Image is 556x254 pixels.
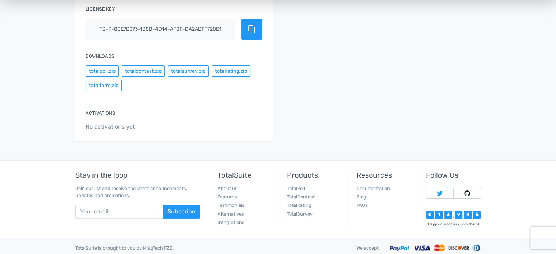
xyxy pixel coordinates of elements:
[86,5,115,12] label: License key
[86,122,262,131] span: No activations yet
[444,211,452,219] div: 3
[356,171,411,179] h5: Resources
[464,211,472,219] div: 4
[426,221,481,227] div: Happy customers, join them!
[86,110,115,117] label: Activations
[70,244,351,251] div: TotalSuite is brought to you by MisqTech FZE.
[287,202,311,208] a: TotalRating
[75,185,200,199] p: Join our list and receive the latest announcements, updates and promotions.
[287,194,315,200] a: TotalContest
[122,65,165,77] button: totalcontest.zip
[218,220,245,225] a: Integrations
[218,194,237,200] a: Features
[426,171,481,179] h5: Follow Us
[163,205,200,219] button: Subscribe
[86,65,119,77] button: totalpoll.zip
[247,25,256,34] span: content_copy
[435,211,443,219] div: 1
[168,65,209,77] button: totalsurvey.zip
[437,190,443,196] img: Follow TotalSuite on Twitter
[75,171,200,179] h5: Stay in the loop
[218,186,238,191] a: About us
[426,211,434,219] div: 0
[218,171,272,179] h5: TotalSuite
[287,186,305,191] a: TotalPoll
[351,244,384,251] div: We accept
[356,202,368,208] a: FAQs
[356,194,366,200] a: Blog
[212,65,250,77] button: totalrating.zip
[218,202,245,208] a: Testimonials
[241,19,262,40] button: content_copy
[287,211,313,217] a: TotalSurvey
[287,171,342,179] h5: Products
[464,190,470,196] img: Follow TotalSuite on Github
[452,214,455,219] div: ,
[473,211,481,219] div: 5
[86,80,122,91] button: totalform.zip
[356,186,390,191] a: Documentation
[75,205,163,219] input: Your email
[218,211,244,217] a: Alternatives
[390,244,481,252] img: Accepted payment methods
[455,211,462,219] div: 9
[86,53,114,60] label: Downloads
